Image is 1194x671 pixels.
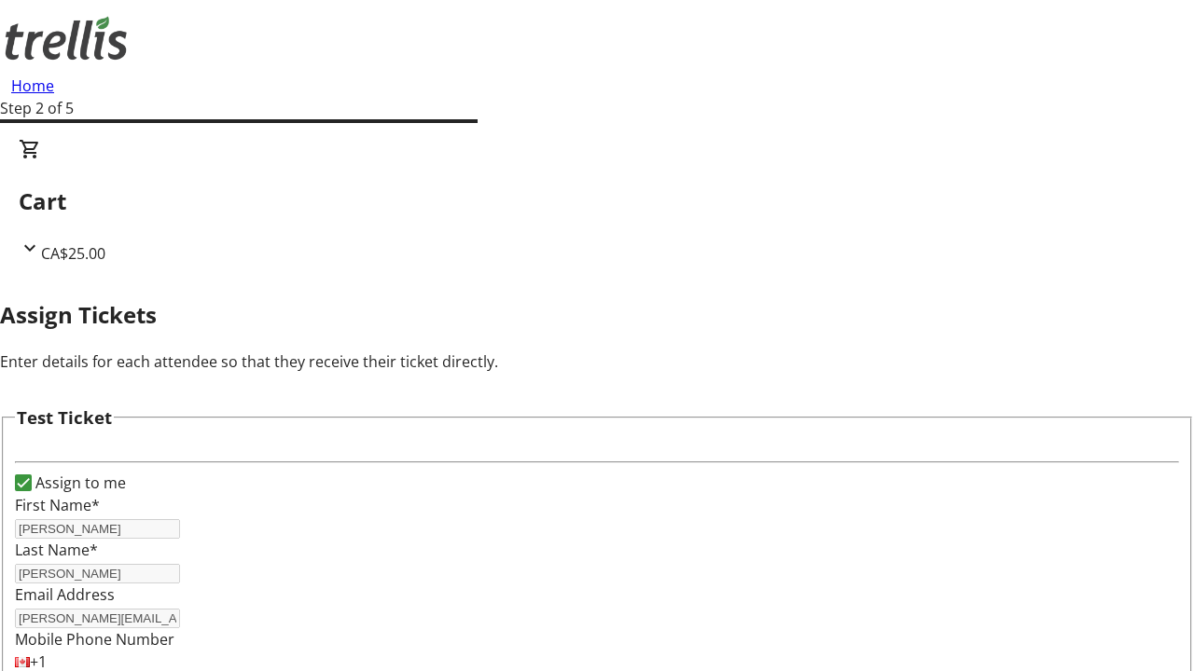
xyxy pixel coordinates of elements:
[19,138,1175,265] div: CartCA$25.00
[19,185,1175,218] h2: Cart
[15,629,174,650] label: Mobile Phone Number
[15,540,98,560] label: Last Name*
[17,404,112,431] h3: Test Ticket
[32,472,126,494] label: Assign to me
[41,243,105,264] span: CA$25.00
[15,584,115,605] label: Email Address
[15,495,100,515] label: First Name*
